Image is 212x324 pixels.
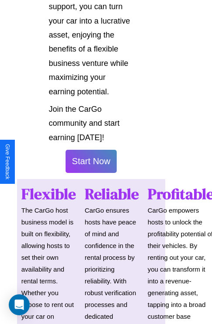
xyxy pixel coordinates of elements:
p: Join the CarGo community and start earning [DATE]! [49,102,134,145]
h1: Reliable [85,183,139,204]
h1: Flexible [21,183,76,204]
button: Start Now [66,150,117,173]
div: Give Feedback [4,144,10,179]
div: Open Intercom Messenger [9,294,30,315]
